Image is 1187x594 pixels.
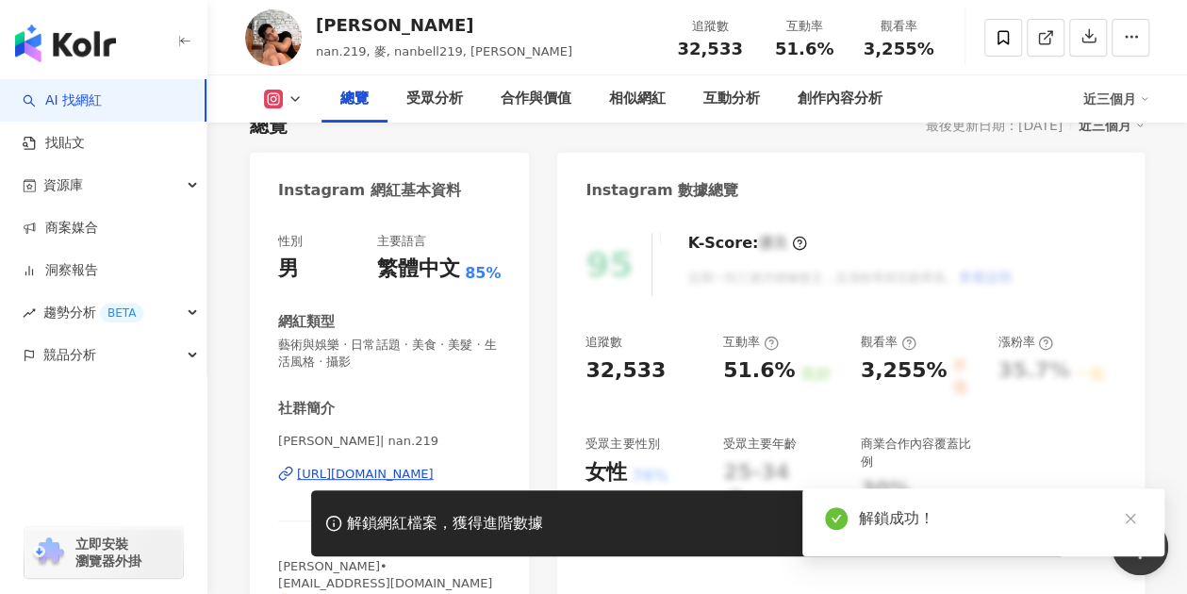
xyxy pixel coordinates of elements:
[377,255,460,284] div: 繁體中文
[585,334,622,351] div: 追蹤數
[347,514,543,534] div: 解鎖網紅檔案，獲得進階數據
[798,88,882,110] div: 創作內容分析
[25,527,183,578] a: chrome extension立即安裝 瀏覽器外掛
[316,13,572,37] div: [PERSON_NAME]
[585,180,738,201] div: Instagram 數據總覽
[23,219,98,238] a: 商案媒合
[861,356,948,399] div: 3,255%
[723,436,797,453] div: 受眾主要年齡
[23,91,102,110] a: searchAI 找網紅
[75,536,141,569] span: 立即安裝 瀏覽器外掛
[43,291,143,334] span: 趨勢分析
[864,40,934,58] span: 3,255%
[377,233,426,250] div: 主要語言
[15,25,116,62] img: logo
[775,40,833,58] span: 51.6%
[1124,512,1137,525] span: close
[30,537,67,568] img: chrome extension
[406,88,463,110] div: 受眾分析
[23,306,36,320] span: rise
[861,436,980,470] div: 商業合作內容覆蓋比例
[278,399,335,419] div: 社群簡介
[278,433,501,450] span: [PERSON_NAME]| nan.219
[997,334,1053,351] div: 漲粉率
[340,88,369,110] div: 總覽
[1083,84,1149,114] div: 近三個月
[278,312,335,332] div: 網紅類型
[278,466,501,483] a: [URL][DOMAIN_NAME]
[297,466,434,483] div: [URL][DOMAIN_NAME]
[723,334,779,351] div: 互動率
[609,88,666,110] div: 相似網紅
[585,356,666,386] div: 32,533
[501,88,571,110] div: 合作與價值
[278,337,501,371] span: 藝術與娛樂 · 日常話題 · 美食 · 美髮 · 生活風格 · 攝影
[250,112,288,139] div: 總覽
[861,334,916,351] div: 觀看率
[278,255,299,284] div: 男
[768,17,840,36] div: 互動率
[100,304,143,322] div: BETA
[677,39,742,58] span: 32,533
[585,436,659,453] div: 受眾主要性別
[43,164,83,206] span: 資源庫
[585,458,627,487] div: 女性
[825,507,848,530] span: check-circle
[703,88,760,110] div: 互動分析
[926,118,1063,133] div: 最後更新日期：[DATE]
[687,233,807,254] div: K-Score :
[674,17,746,36] div: 追蹤數
[316,44,572,58] span: nan.219, 麥, nanbell219, [PERSON_NAME]
[465,263,501,284] span: 85%
[245,9,302,66] img: KOL Avatar
[23,261,98,280] a: 洞察報告
[23,134,85,153] a: 找貼文
[1079,113,1145,138] div: 近三個月
[278,233,303,250] div: 性別
[863,17,934,36] div: 觀看率
[723,356,795,386] div: 51.6%
[43,334,96,376] span: 競品分析
[859,507,1142,530] div: 解鎖成功！
[278,180,461,201] div: Instagram 網紅基本資料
